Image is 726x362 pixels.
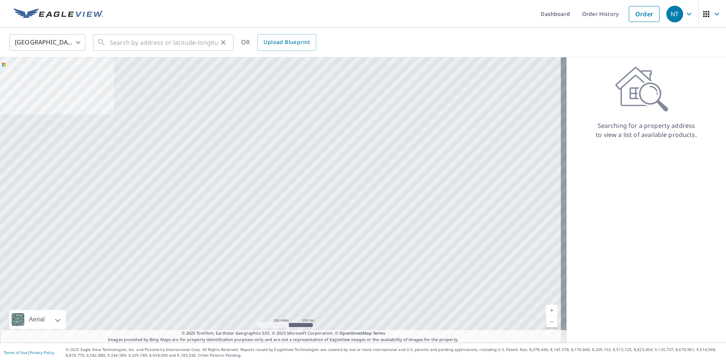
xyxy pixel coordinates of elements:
[27,310,47,329] div: Aerial
[666,6,683,22] div: NT
[595,121,697,139] p: Searching for a property address to view a list of available products.
[264,38,310,47] span: Upload Blueprint
[9,310,66,329] div: Aerial
[66,347,722,358] p: © 2025 Eagle View Technologies, Inc. and Pictometry International Corp. All Rights Reserved. Repo...
[14,8,103,20] img: EV Logo
[30,350,54,355] a: Privacy Policy
[257,34,316,51] a: Upload Blueprint
[629,6,660,22] a: Order
[181,330,385,337] span: © 2025 TomTom, Earthstar Geographics SIO, © 2025 Microsoft Corporation, ©
[339,330,371,336] a: OpenStreetMap
[218,37,229,48] button: Clear
[4,350,27,355] a: Terms of Use
[110,32,218,53] input: Search by address or latitude-longitude
[546,316,557,327] a: Current Level 5, Zoom Out
[4,350,54,355] p: |
[373,330,385,336] a: Terms
[546,305,557,316] a: Current Level 5, Zoom In
[9,32,85,53] div: [GEOGRAPHIC_DATA]
[241,34,316,51] div: OR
